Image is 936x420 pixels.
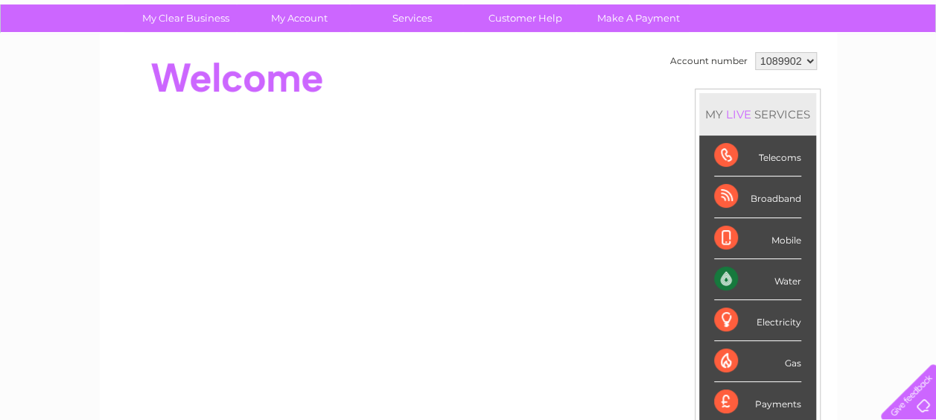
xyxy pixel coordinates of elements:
[714,176,801,217] div: Broadband
[753,63,797,74] a: Telecoms
[351,4,474,32] a: Services
[887,63,922,74] a: Log out
[714,136,801,176] div: Telecoms
[714,300,801,341] div: Electricity
[674,63,702,74] a: Water
[124,4,247,32] a: My Clear Business
[723,107,754,121] div: LIVE
[714,218,801,259] div: Mobile
[33,39,109,84] img: logo.png
[699,93,816,136] div: MY SERVICES
[714,341,801,382] div: Gas
[577,4,700,32] a: Make A Payment
[806,63,828,74] a: Blog
[666,48,751,74] td: Account number
[655,7,758,26] a: 0333 014 3131
[714,259,801,300] div: Water
[464,4,587,32] a: Customer Help
[117,8,821,72] div: Clear Business is a trading name of Verastar Limited (registered in [GEOGRAPHIC_DATA] No. 3667643...
[837,63,873,74] a: Contact
[711,63,744,74] a: Energy
[238,4,360,32] a: My Account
